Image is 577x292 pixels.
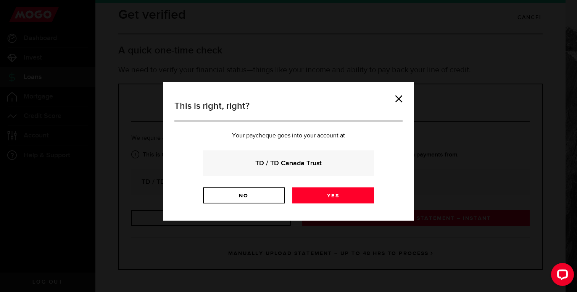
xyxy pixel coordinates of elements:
[292,187,374,203] a: Yes
[213,158,364,168] strong: TD / TD Canada Trust
[174,99,403,121] h3: This is right, right?
[203,187,285,203] a: No
[545,260,577,292] iframe: LiveChat chat widget
[174,133,403,139] p: Your paycheque goes into your account at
